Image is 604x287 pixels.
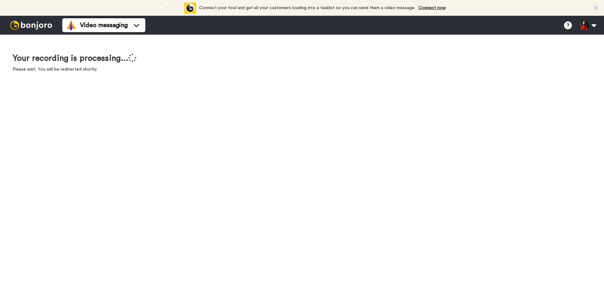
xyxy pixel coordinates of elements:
p: Please wait. You will be redirected shortly. [13,66,137,72]
img: vm-color.svg [66,20,76,30]
div: animation [161,3,196,14]
span: Connect your tool and get all your customers loading into a tasklist so you can send them a video... [199,6,415,10]
h1: Your recording is processing... [13,54,137,63]
span: Video messaging [80,21,128,30]
a: Connect now [418,6,446,10]
img: bj-logo-header-white.svg [8,21,55,30]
